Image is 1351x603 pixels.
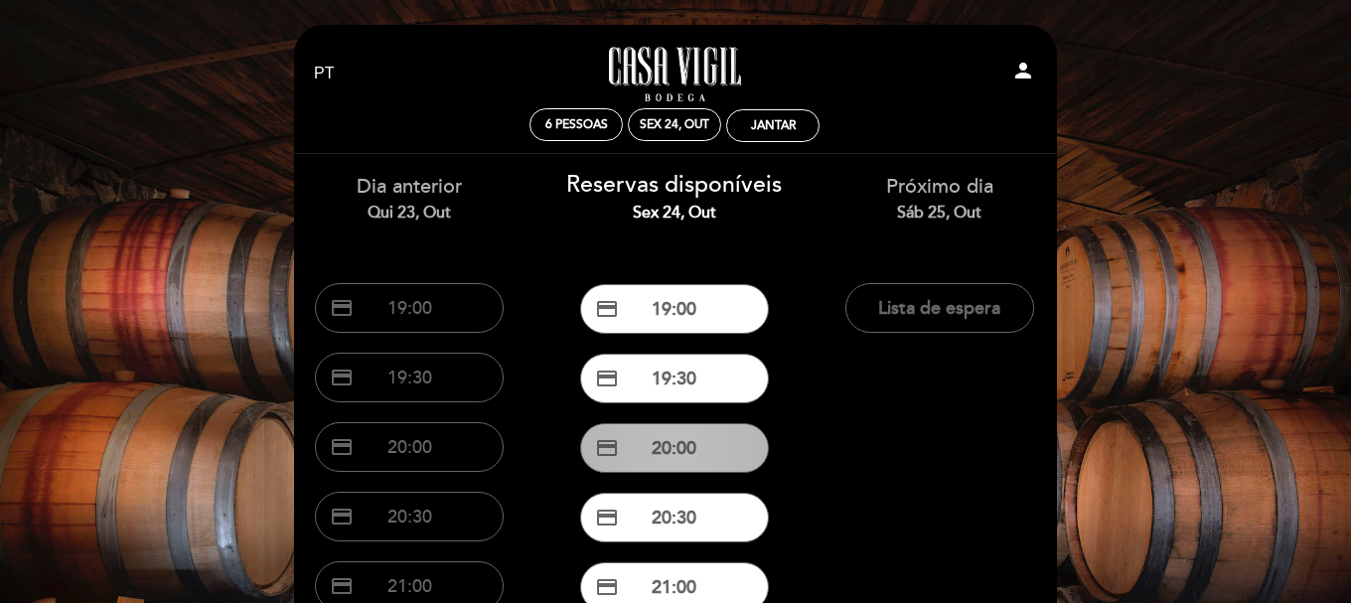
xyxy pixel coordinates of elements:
[595,297,619,321] span: credit_card
[330,505,354,528] span: credit_card
[845,283,1034,333] button: Lista de espera
[595,436,619,460] span: credit_card
[545,117,608,132] span: 6 pessoas
[292,173,527,224] div: Dia anterior
[315,353,504,402] button: credit_card 19:30
[315,492,504,541] button: credit_card 20:30
[580,354,769,403] button: credit_card 19:30
[595,367,619,390] span: credit_card
[550,47,799,101] a: Casa Vigil - Restaurante
[822,202,1057,225] div: Sáb 25, out
[330,366,354,389] span: credit_card
[557,202,793,225] div: Sex 24, out
[640,117,709,132] div: Sex 24, out
[1011,59,1035,82] i: person
[315,283,504,333] button: credit_card 19:00
[580,284,769,334] button: credit_card 19:00
[580,423,769,473] button: credit_card 20:00
[1011,59,1035,89] button: person
[822,173,1057,224] div: Próximo dia
[330,296,354,320] span: credit_card
[595,575,619,599] span: credit_card
[595,506,619,529] span: credit_card
[292,202,527,225] div: Qui 23, out
[751,118,796,133] div: Jantar
[580,493,769,542] button: credit_card 20:30
[557,169,793,225] div: Reservas disponíveis
[330,574,354,598] span: credit_card
[315,422,504,472] button: credit_card 20:00
[330,435,354,459] span: credit_card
